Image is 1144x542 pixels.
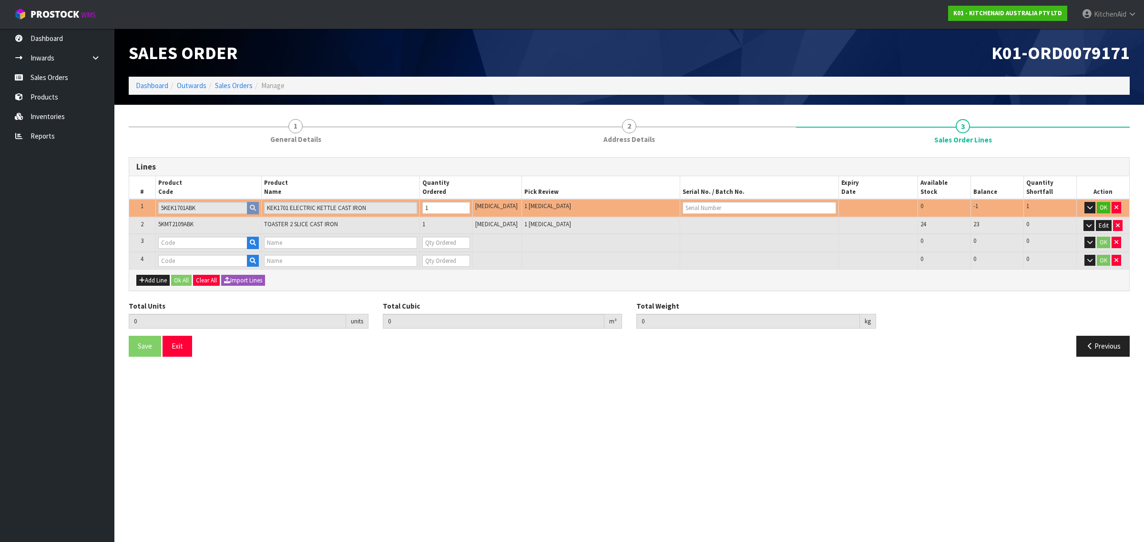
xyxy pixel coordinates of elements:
[636,301,679,311] label: Total Weight
[261,81,285,90] span: Manage
[1097,255,1110,266] button: OK
[524,220,571,228] span: 1 [MEDICAL_DATA]
[264,255,418,267] input: Name
[129,176,155,199] th: #
[383,314,605,329] input: Total Cubic
[973,237,976,245] span: 0
[383,301,420,311] label: Total Cubic
[1076,336,1130,356] button: Previous
[604,314,622,329] div: m³
[264,237,418,249] input: Name
[1026,237,1029,245] span: 0
[177,81,206,90] a: Outwards
[129,314,346,329] input: Total Units
[1026,220,1029,228] span: 0
[1097,202,1110,213] button: OK
[81,10,96,20] small: WMS
[918,176,971,199] th: Available Stock
[158,220,194,228] span: 5KMT2109ABK
[1096,220,1112,231] button: Edit
[920,255,923,263] span: 0
[264,202,418,214] input: Name
[422,237,470,249] input: Qty Ordered
[920,220,926,228] span: 24
[14,8,26,20] img: cube-alt.png
[136,81,168,90] a: Dashboard
[422,220,425,228] span: 1
[934,135,992,145] span: Sales Order Lines
[215,81,253,90] a: Sales Orders
[1094,10,1126,19] span: KitchenAid
[158,237,247,249] input: Code
[970,176,1023,199] th: Balance
[838,176,918,199] th: Expiry Date
[129,301,165,311] label: Total Units
[920,237,923,245] span: 0
[31,8,79,20] span: ProStock
[155,176,261,199] th: Product Code
[270,134,321,144] span: General Details
[521,176,680,199] th: Pick Review
[622,119,636,133] span: 2
[683,202,836,214] input: Serial Number
[422,255,470,267] input: Qty Ordered
[973,255,976,263] span: 0
[264,220,338,228] span: TOASTER 2 SLICE CAST IRON
[158,202,247,214] input: Code
[141,220,143,228] span: 2
[288,119,303,133] span: 1
[141,202,143,210] span: 1
[973,220,979,228] span: 23
[524,202,571,210] span: 1 [MEDICAL_DATA]
[920,202,923,210] span: 0
[475,220,518,228] span: [MEDICAL_DATA]
[603,134,655,144] span: Address Details
[171,275,192,286] button: Ok All
[1023,176,1076,199] th: Quantity Shortfall
[475,202,518,210] span: [MEDICAL_DATA]
[346,314,368,329] div: units
[129,150,1130,364] span: Sales Order Lines
[1026,255,1029,263] span: 0
[158,255,247,267] input: Code
[1097,237,1110,248] button: OK
[956,119,970,133] span: 3
[636,314,860,329] input: Total Weight
[129,41,238,64] span: Sales Order
[953,9,1062,17] strong: K01 - KITCHENAID AUSTRALIA PTY LTD
[136,162,1122,171] h3: Lines
[136,275,170,286] button: Add Line
[193,275,220,286] button: Clear All
[221,275,265,286] button: Import Lines
[422,202,470,214] input: Qty Ordered
[261,176,420,199] th: Product Name
[973,202,978,210] span: -1
[680,176,839,199] th: Serial No. / Batch No.
[1076,176,1129,199] th: Action
[138,341,152,351] span: Save
[141,237,143,245] span: 3
[1026,202,1029,210] span: 1
[420,176,522,199] th: Quantity Ordered
[163,336,192,356] button: Exit
[129,336,161,356] button: Save
[991,41,1130,64] span: K01-ORD0079171
[141,255,143,263] span: 4
[860,314,876,329] div: kg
